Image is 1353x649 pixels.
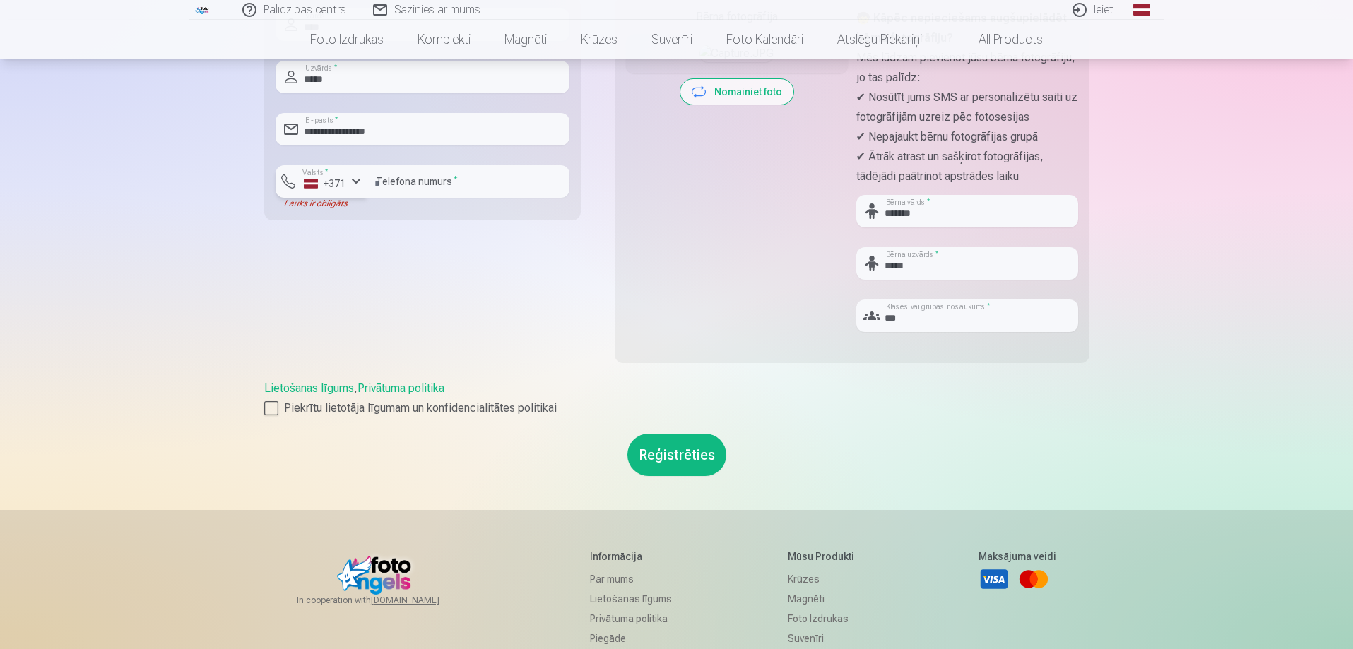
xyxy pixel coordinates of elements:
a: Suvenīri [788,629,862,648]
a: Privātuma politika [358,381,444,395]
p: Mēs lūdzam pievienot jūsu bērna fotogrāfiju, jo tas palīdz: [856,48,1078,88]
p: ✔ Nepajaukt bērnu fotogrāfijas grupā [856,127,1078,147]
a: Foto izdrukas [293,20,401,59]
a: Piegāde [590,629,672,648]
button: Valsts*+371 [276,165,367,198]
a: Par mums [590,569,672,589]
a: Magnēti [488,20,564,59]
a: Komplekti [401,20,488,59]
a: Krūzes [788,569,862,589]
div: , [264,380,1089,417]
button: Reģistrēties [627,434,726,476]
h5: Maksājuma veidi [979,549,1056,564]
a: Magnēti [788,589,862,609]
label: Piekrītu lietotāja līgumam un konfidencialitātes politikai [264,400,1089,417]
a: All products [939,20,1060,59]
a: Privātuma politika [590,609,672,629]
a: [DOMAIN_NAME] [371,595,473,606]
a: Lietošanas līgums [264,381,354,395]
a: Krūzes [564,20,634,59]
div: Lauks ir obligāts [276,198,367,209]
a: Foto izdrukas [788,609,862,629]
a: Lietošanas līgums [590,589,672,609]
button: Nomainiet foto [680,79,793,105]
span: In cooperation with [297,595,473,606]
div: +371 [304,177,346,191]
a: Visa [979,564,1010,595]
p: ✔ Ātrāk atrast un sašķirot fotogrāfijas, tādējādi paātrinot apstrādes laiku [856,147,1078,186]
a: Foto kalendāri [709,20,820,59]
a: Suvenīri [634,20,709,59]
p: ✔ Nosūtīt jums SMS ar personalizētu saiti uz fotogrāfijām uzreiz pēc fotosesijas [856,88,1078,127]
h5: Informācija [590,549,672,564]
h5: Mūsu produkti [788,549,862,564]
label: Valsts [298,167,333,178]
a: Atslēgu piekariņi [820,20,939,59]
a: Mastercard [1018,564,1049,595]
img: /fa1 [195,6,211,14]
